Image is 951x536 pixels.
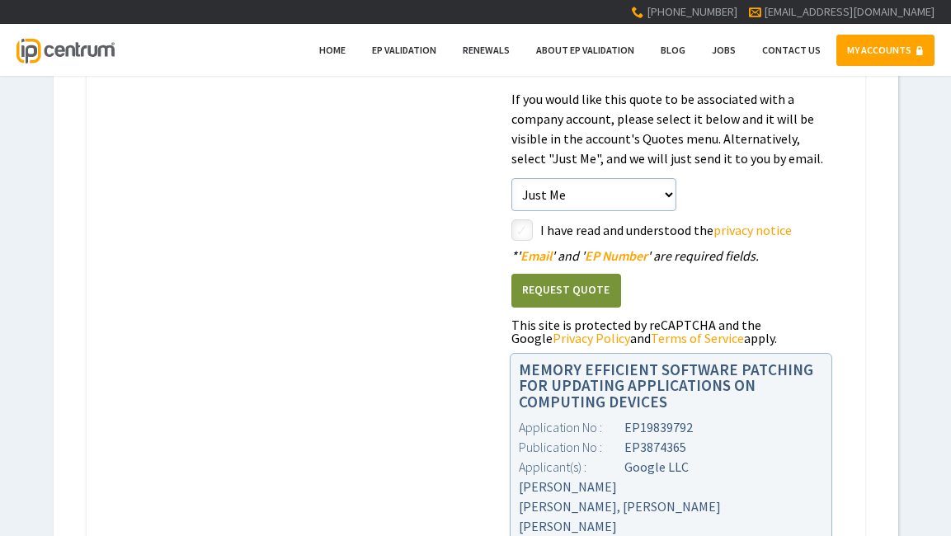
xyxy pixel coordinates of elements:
a: Blog [650,35,696,66]
div: Publication No : [519,437,624,457]
div: Google LLC [PERSON_NAME] [PERSON_NAME], [PERSON_NAME] [PERSON_NAME] [519,457,823,536]
button: Request Quote [511,274,621,308]
span: About EP Validation [536,44,634,56]
span: Blog [661,44,685,56]
div: ' ' and ' ' are required fields. [511,249,832,262]
p: If you would like this quote to be associated with a company account, please select it below and ... [511,89,832,168]
a: MY ACCOUNTS [836,35,935,66]
a: Renewals [452,35,520,66]
label: styled-checkbox [511,219,533,241]
div: EP3874365 [519,437,823,457]
div: Application No : [519,417,624,437]
span: EP Validation [372,44,436,56]
label: I have read and understood the [540,219,832,241]
div: EP19839792 [519,417,823,437]
span: Renewals [463,44,510,56]
h1: What is this for? [511,62,832,77]
a: IP Centrum [16,24,114,76]
a: Jobs [701,35,746,66]
span: Jobs [712,44,736,56]
div: Applicant(s) : [519,457,624,477]
a: Privacy Policy [553,330,630,346]
span: EP Number [585,247,647,264]
a: Home [308,35,356,66]
span: [PHONE_NUMBER] [647,4,737,19]
a: Terms of Service [651,330,744,346]
a: [EMAIL_ADDRESS][DOMAIN_NAME] [764,4,935,19]
span: Email [520,247,552,264]
h1: MEMORY EFFICIENT SOFTWARE PATCHING FOR UPDATING APPLICATIONS ON COMPUTING DEVICES [519,362,823,410]
a: EP Validation [361,35,447,66]
a: Contact Us [751,35,831,66]
a: About EP Validation [525,35,645,66]
span: Contact Us [762,44,821,56]
span: Home [319,44,346,56]
div: This site is protected by reCAPTCHA and the Google and apply. [511,318,832,345]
